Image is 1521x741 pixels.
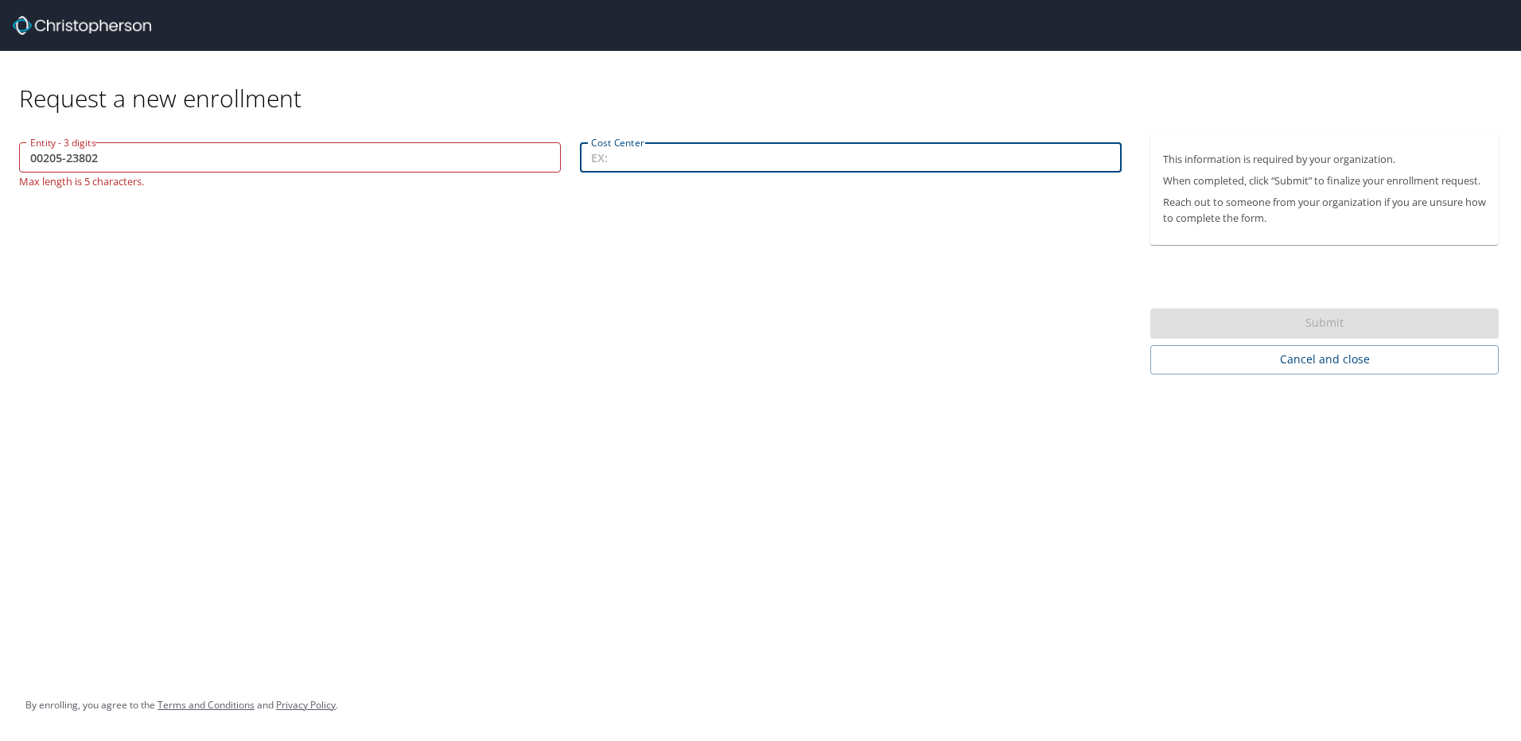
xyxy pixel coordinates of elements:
p: When completed, click “Submit” to finalize your enrollment request. [1163,173,1486,188]
input: EX: [19,142,561,173]
p: Max length is 5 characters. [19,173,561,187]
a: Terms and Conditions [158,698,255,712]
button: Cancel and close [1150,345,1499,374]
input: EX: [580,142,1122,173]
div: By enrolling, you agree to the and . [25,685,338,725]
p: Reach out to someone from your organization if you are unsure how to complete the form. [1163,195,1486,225]
a: Privacy Policy [276,698,336,712]
img: cbt logo [13,16,151,35]
span: Cancel and close [1163,350,1486,370]
p: This information is required by your organization. [1163,152,1486,167]
div: Request a new enrollment [19,51,1511,114]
